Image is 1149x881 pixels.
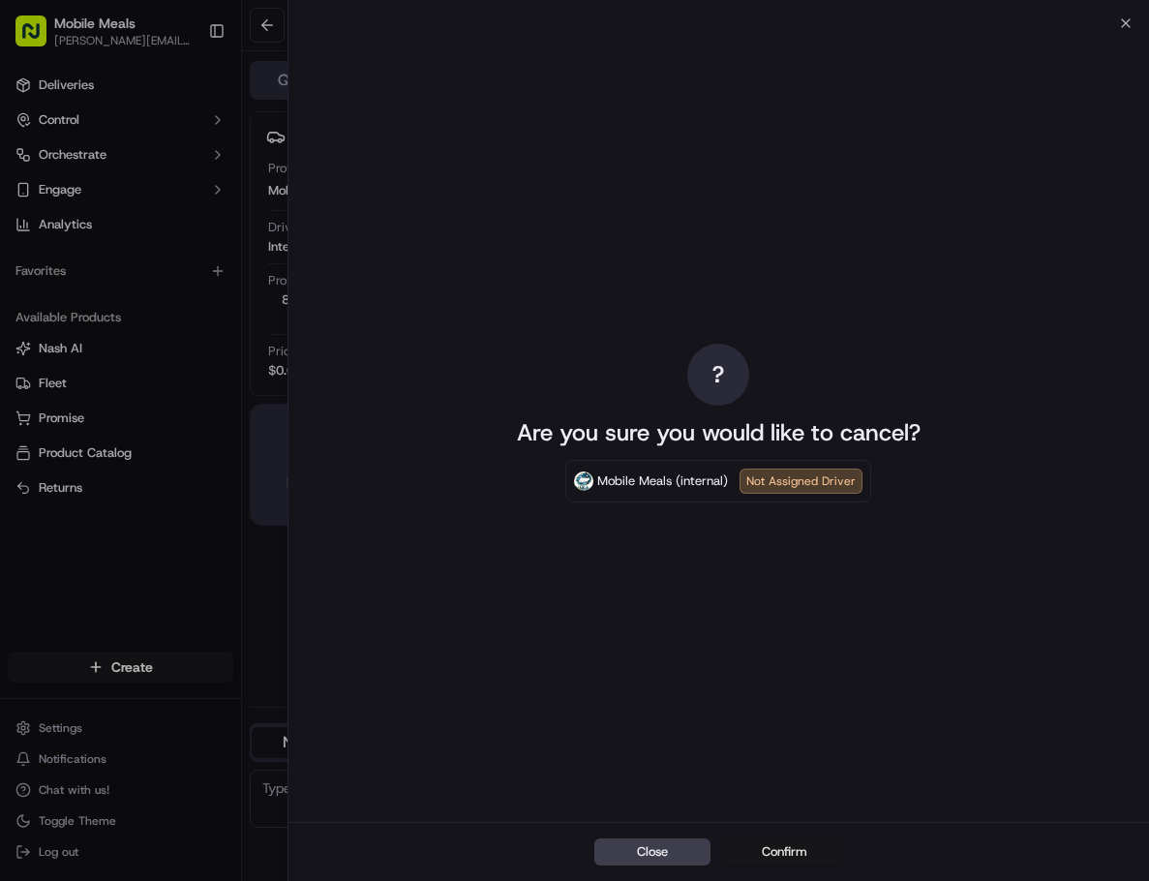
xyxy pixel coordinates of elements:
[594,838,711,866] button: Close
[726,838,842,866] button: Confirm
[193,68,234,82] span: Pylon
[597,471,728,491] span: Mobile Meals (internal)
[517,417,921,448] p: Are you sure you would like to cancel?
[136,67,234,82] a: Powered byPylon
[574,471,593,491] img: Mobile Meals (internal)
[687,344,749,406] div: ?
